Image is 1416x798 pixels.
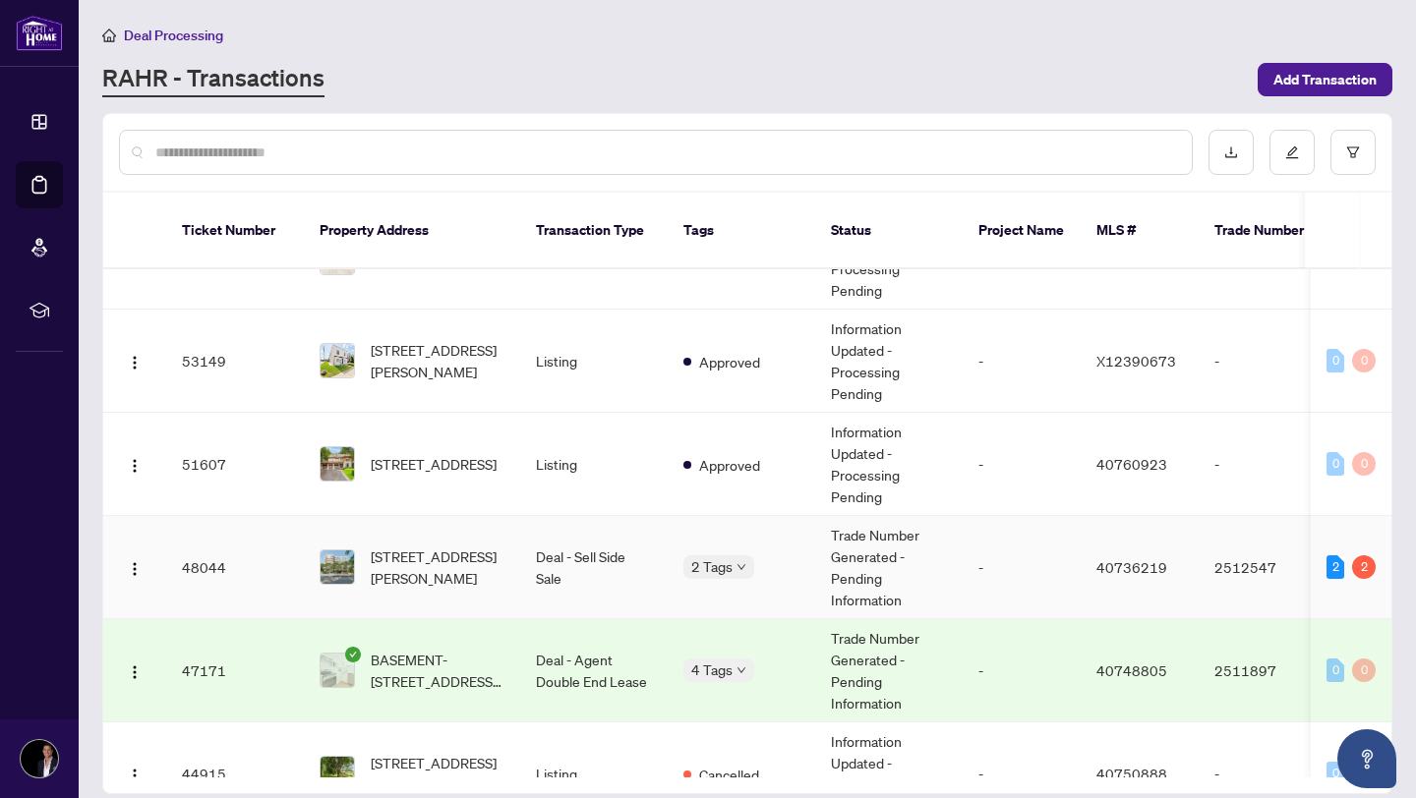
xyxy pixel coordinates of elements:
button: Logo [119,551,150,583]
span: 4 Tags [691,658,733,681]
td: Listing [520,413,668,516]
span: Add Transaction [1273,64,1377,95]
span: 40736219 [1096,558,1167,576]
span: X12390673 [1096,352,1176,370]
span: down [737,562,746,572]
img: thumbnail-img [321,757,354,790]
td: 47171 [166,619,304,722]
td: - [963,310,1081,413]
span: 40750888 [1096,765,1167,782]
a: RAHR - Transactions [102,62,324,97]
td: - [1199,310,1336,413]
span: Deal Processing [124,27,223,44]
button: Logo [119,345,150,376]
div: 0 [1352,452,1376,476]
div: 0 [1327,658,1344,682]
div: 0 [1327,762,1344,785]
img: Logo [127,664,143,680]
span: filter [1346,145,1360,159]
span: [STREET_ADDRESS][PERSON_NAME] [371,545,504,589]
button: Open asap [1337,729,1396,788]
td: 2512547 [1199,516,1336,619]
span: Approved [699,454,760,476]
div: 0 [1327,349,1344,372]
button: Logo [119,655,150,686]
span: 40760923 [1096,455,1167,473]
td: Listing [520,310,668,413]
img: Logo [127,458,143,474]
th: Property Address [304,193,520,269]
span: download [1224,145,1238,159]
span: check-circle [345,647,361,662]
th: Tags [668,193,815,269]
td: - [963,413,1081,516]
div: 0 [1352,349,1376,372]
div: 0 [1327,452,1344,476]
button: Add Transaction [1258,63,1392,96]
span: [STREET_ADDRESS] [371,453,497,475]
img: Profile Icon [21,740,58,777]
td: Information Updated - Processing Pending [815,413,963,516]
span: 2 Tags [691,555,733,578]
span: edit [1285,145,1299,159]
button: Logo [119,758,150,789]
div: 2 [1352,555,1376,579]
span: Approved [699,351,760,372]
td: - [1199,413,1336,516]
img: thumbnail-img [321,447,354,481]
span: down [737,665,746,675]
td: 48044 [166,516,304,619]
div: 0 [1352,658,1376,682]
button: edit [1269,130,1315,175]
img: thumbnail-img [321,344,354,377]
img: thumbnail-img [321,654,354,687]
td: - [963,516,1081,619]
td: Trade Number Generated - Pending Information [815,516,963,619]
span: BASEMENT-[STREET_ADDRESS][PERSON_NAME] [371,649,504,692]
button: filter [1330,130,1376,175]
td: Deal - Agent Double End Lease [520,619,668,722]
th: Transaction Type [520,193,668,269]
th: Status [815,193,963,269]
div: 2 [1327,555,1344,579]
img: logo [16,15,63,51]
span: home [102,28,116,42]
td: Information Updated - Processing Pending [815,310,963,413]
button: Logo [119,448,150,480]
button: download [1209,130,1254,175]
th: MLS # [1081,193,1199,269]
td: Trade Number Generated - Pending Information [815,619,963,722]
img: Logo [127,355,143,370]
span: [STREET_ADDRESS][PERSON_NAME] [371,752,504,795]
th: Ticket Number [166,193,304,269]
td: 53149 [166,310,304,413]
span: 40748805 [1096,661,1167,679]
span: Cancelled [699,764,759,785]
img: thumbnail-img [321,550,354,584]
th: Trade Number [1199,193,1336,269]
img: Logo [127,561,143,577]
td: 2511897 [1199,619,1336,722]
td: - [963,619,1081,722]
img: Logo [127,768,143,783]
td: Deal - Sell Side Sale [520,516,668,619]
td: 51607 [166,413,304,516]
th: Project Name [963,193,1081,269]
span: [STREET_ADDRESS][PERSON_NAME] [371,339,504,382]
